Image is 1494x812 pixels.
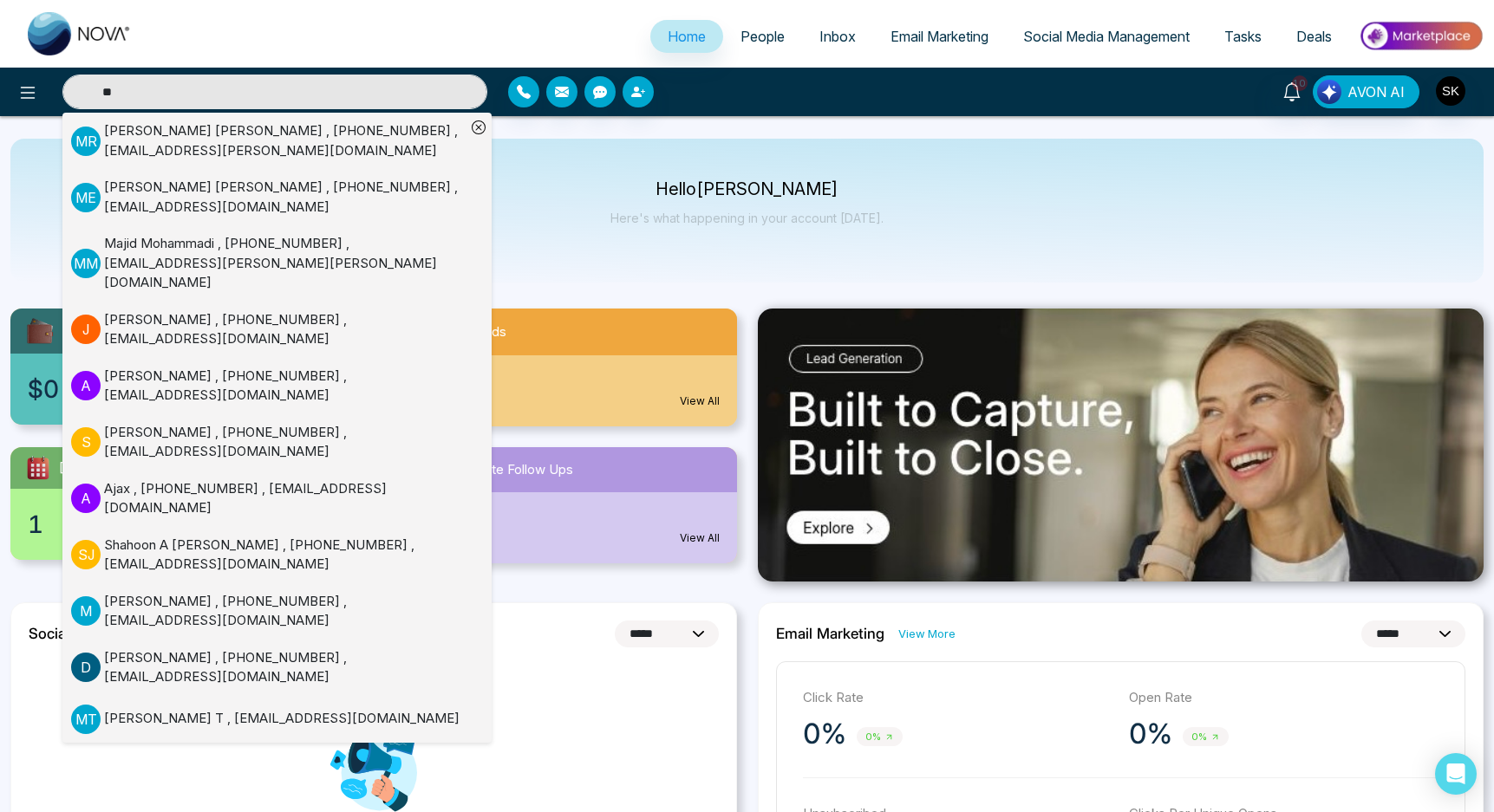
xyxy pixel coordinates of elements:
[59,458,134,478] span: [DATE] Task
[803,717,846,751] p: 0%
[71,371,101,400] p: A
[24,315,55,347] img: availableCredit.svg
[104,423,466,462] div: [PERSON_NAME] , [PHONE_NUMBER] , [EMAIL_ADDRESS][DOMAIN_NAME]
[1313,75,1419,108] button: AVON AI
[104,367,466,406] div: [PERSON_NAME] , [PHONE_NUMBER] , [EMAIL_ADDRESS][DOMAIN_NAME]
[857,727,903,747] span: 0%
[1317,80,1341,104] img: Lead Flow
[1292,75,1308,91] span: 10
[71,127,101,156] p: M R
[24,454,52,482] img: todayTask.svg
[1347,81,1405,102] span: AVON AI
[374,309,747,426] a: New Leads0View All
[1023,28,1190,45] span: Social Media Management
[71,183,101,212] p: M E
[28,12,132,55] img: Nova CRM Logo
[104,310,466,349] div: [PERSON_NAME] , [PHONE_NUMBER] , [EMAIL_ADDRESS][DOMAIN_NAME]
[71,596,101,626] p: M
[650,20,723,53] a: Home
[436,460,573,480] span: Incomplete Follow Ups
[1436,76,1465,106] img: User Avatar
[1224,28,1262,45] span: Tasks
[104,178,466,217] div: [PERSON_NAME] [PERSON_NAME] , [PHONE_NUMBER] , [EMAIL_ADDRESS][DOMAIN_NAME]
[28,371,59,407] span: $0
[803,688,1112,708] p: Click Rate
[29,625,114,642] h2: Social Media
[776,625,884,642] h2: Email Marketing
[873,20,1006,53] a: Email Marketing
[610,211,884,225] p: Here's what happening in your account [DATE].
[71,484,101,513] p: A
[802,20,873,53] a: Inbox
[723,20,802,53] a: People
[819,28,856,45] span: Inbox
[71,249,101,278] p: M M
[28,506,43,542] span: 1
[104,479,466,518] div: Ajax , [PHONE_NUMBER] , [EMAIL_ADDRESS][DOMAIN_NAME]
[1129,688,1439,708] p: Open Rate
[1296,28,1332,45] span: Deals
[71,705,101,734] p: M T
[1183,727,1229,747] span: 0%
[758,309,1484,581] img: .
[891,28,988,45] span: Email Marketing
[1207,20,1279,53] a: Tasks
[1358,16,1484,55] img: Market-place.gif
[740,28,785,45] span: People
[1279,20,1349,53] a: Deals
[71,540,101,569] p: S J
[680,393,720,409] a: View All
[668,28,706,45] span: Home
[71,315,101,344] p: J
[104,234,466,293] div: Majid Mohammadi , [PHONE_NUMBER] , [EMAIL_ADDRESS][PERSON_NAME][PERSON_NAME][DOMAIN_NAME]
[1006,20,1207,53] a: Social Media Management
[104,536,466,575] div: Shahoon A [PERSON_NAME] , [PHONE_NUMBER] , [EMAIL_ADDRESS][DOMAIN_NAME]
[71,653,101,682] p: D
[71,427,101,457] p: S
[104,592,466,631] div: [PERSON_NAME] , [PHONE_NUMBER] , [EMAIL_ADDRESS][DOMAIN_NAME]
[610,182,884,197] p: Hello [PERSON_NAME]
[1435,753,1477,795] div: Open Intercom Messenger
[104,709,460,729] div: [PERSON_NAME] T , [EMAIL_ADDRESS][DOMAIN_NAME]
[1129,717,1172,751] p: 0%
[1271,75,1313,106] a: 10
[104,121,466,160] div: [PERSON_NAME] [PERSON_NAME] , [PHONE_NUMBER] , [EMAIL_ADDRESS][PERSON_NAME][DOMAIN_NAME]
[104,648,466,687] div: [PERSON_NAME] , [PHONE_NUMBER] , [EMAIL_ADDRESS][DOMAIN_NAME]
[680,530,720,546] a: View All
[898,626,956,642] a: View More
[374,447,747,563] a: Incomplete Follow Ups5View All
